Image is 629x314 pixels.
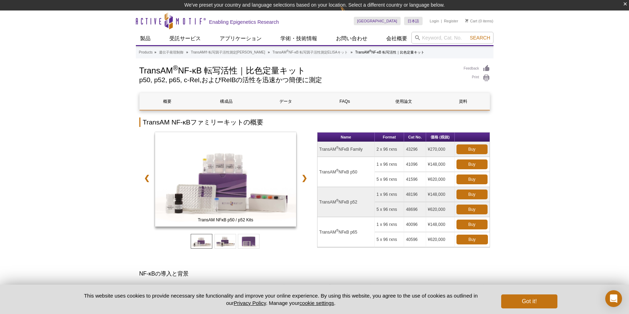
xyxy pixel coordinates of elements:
img: Change Here [340,5,359,22]
th: Cat No. [404,133,426,142]
sup: ® [369,49,371,53]
a: 受託サービス [165,32,205,45]
a: Privacy Policy [234,300,266,306]
a: Print [464,74,490,82]
a: 遺伝子発現制御 [159,49,183,56]
td: TransAM NFκB Family [317,142,375,157]
button: cookie settings [299,300,334,306]
li: (0 items) [465,17,493,25]
span: Search [470,35,490,41]
div: Open Intercom Messenger [605,290,622,307]
td: 40096 [404,217,426,232]
a: Buy [456,205,488,214]
a: 構成品 [199,93,254,110]
td: 1 x 96 rxns [375,217,404,232]
input: Keyword, Cat. No. [411,32,493,44]
td: 1 x 96 rxns [375,187,404,202]
a: Cart [465,19,477,23]
sup: ® [173,64,178,72]
td: 41096 [404,157,426,172]
a: Feedback [464,65,490,72]
li: » [154,50,156,54]
li: » [186,50,188,54]
a: Buy [456,144,488,154]
a: Buy [456,190,488,199]
a: ❯ [297,170,312,186]
a: 資料 [435,93,491,110]
a: Register [444,19,458,23]
td: TransAM NFκB p52 [317,187,375,217]
td: ¥148,000 [426,217,455,232]
a: 使用論文 [376,93,432,110]
td: 48696 [404,202,426,217]
li: | [441,17,442,25]
sup: ® [336,169,338,172]
th: 価格 (税抜) [426,133,455,142]
a: 会社概要 [382,32,411,45]
a: TransAM®NF-κB 転写因子活性測定ELISAキット [272,49,348,56]
td: 40596 [404,232,426,247]
sup: ® [336,146,338,150]
td: 48196 [404,187,426,202]
h2: p50, p52, p65, c-Rel,およびRelBの活性を迅速かつ簡便に測定 [139,77,457,83]
a: Buy [456,235,488,244]
li: » [351,50,353,54]
h2: Enabling Epigenetics Research [209,19,279,25]
td: TransAM NFκB p65 [317,217,375,247]
a: 概要 [140,93,195,110]
a: お問い合わせ [332,32,372,45]
img: TransAM NFκB p50 / p52 Kits [155,132,297,227]
div: Nuclear Factor κB (NF-κB) は、重要な転写因子複合体です。これらは、免疫応答や炎症、発達、細胞増殖やアポトーシスを調節する経路にかかわり、細胞内で起こる多くの遺伝子発現調... [139,283,490,304]
td: 1 x 96 rxns [375,157,404,172]
button: Got it! [501,294,557,308]
td: 43296 [404,142,426,157]
a: FAQs [317,93,372,110]
a: データ [258,93,313,110]
sup: ® [336,229,338,233]
h3: NF-κBの導入と背景 [139,270,490,278]
img: Your Cart [465,19,468,22]
td: ¥148,000 [426,157,455,172]
td: 5 x 96 rxns [375,202,404,217]
td: 5 x 96 rxns [375,172,404,187]
p: This website uses cookies to provide necessary site functionality and improve your online experie... [72,292,490,307]
th: Format [375,133,404,142]
a: TransAM NFκB p50 / p52 Kits [155,132,297,229]
sup: ® [336,199,338,202]
h1: TransAM NF-κB 転写活性｜比色定量キット [139,65,457,75]
li: » [268,50,270,54]
td: ¥620,000 [426,202,455,217]
td: 5 x 96 rxns [375,232,404,247]
a: 製品 [136,32,155,45]
a: [GEOGRAPHIC_DATA] [354,17,401,25]
td: ¥620,000 [426,232,455,247]
a: 日本語 [404,17,423,25]
span: TransAM NFκB p50 / p52 Kits [156,216,295,223]
a: 学術・技術情報 [276,32,321,45]
td: ¥148,000 [426,187,455,202]
a: TransAM® 転写因子活性測定[PERSON_NAME] [191,49,265,56]
a: Products [139,49,153,56]
th: Name [317,133,375,142]
a: ❮ [139,170,154,186]
sup: ® [286,49,288,53]
button: Search [468,35,492,41]
td: ¥620,000 [426,172,455,187]
a: Login [430,19,439,23]
a: Buy [456,220,488,229]
td: 2 x 96 rxns [375,142,404,157]
td: ¥270,000 [426,142,455,157]
li: TransAM NF-κB 転写活性｜比色定量キット [355,50,424,54]
td: 41596 [404,172,426,187]
a: Buy [456,174,488,184]
a: Buy [456,159,488,169]
td: TransAM NFκB p50 [317,157,375,187]
a: アプリケーション [215,32,266,45]
h2: TransAM NF-κBファミリーキットの概要 [139,117,490,127]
